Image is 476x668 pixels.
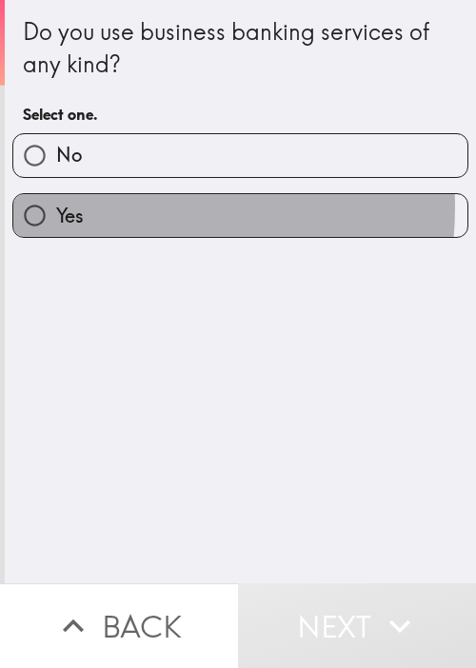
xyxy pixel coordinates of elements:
[238,583,476,668] button: Next
[13,134,467,177] button: No
[23,16,458,80] div: Do you use business banking services of any kind?
[56,142,82,168] span: No
[13,194,467,237] button: Yes
[56,203,84,229] span: Yes
[23,104,458,125] h6: Select one.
